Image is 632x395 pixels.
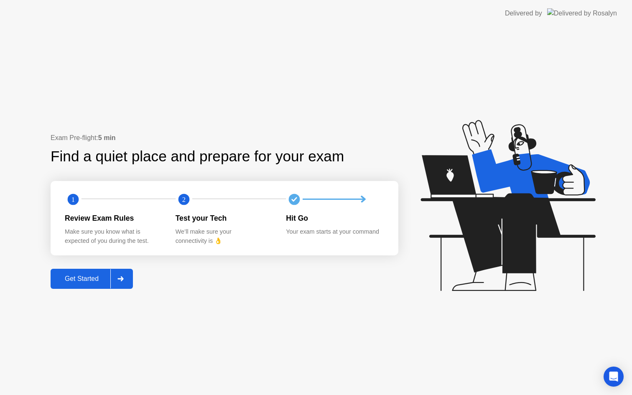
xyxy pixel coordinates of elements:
div: Get Started [53,275,110,283]
text: 2 [182,195,186,203]
div: Delivered by [505,8,542,18]
button: Get Started [51,269,133,289]
img: Delivered by Rosalyn [547,8,617,18]
div: We’ll make sure your connectivity is 👌 [176,227,273,245]
b: 5 min [98,134,116,141]
div: Exam Pre-flight: [51,133,398,143]
div: Find a quiet place and prepare for your exam [51,145,345,168]
text: 1 [71,195,75,203]
div: Make sure you know what is expected of you during the test. [65,227,162,245]
div: Hit Go [286,213,383,224]
div: Review Exam Rules [65,213,162,224]
div: Open Intercom Messenger [604,367,624,387]
div: Test your Tech [176,213,273,224]
div: Your exam starts at your command [286,227,383,237]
